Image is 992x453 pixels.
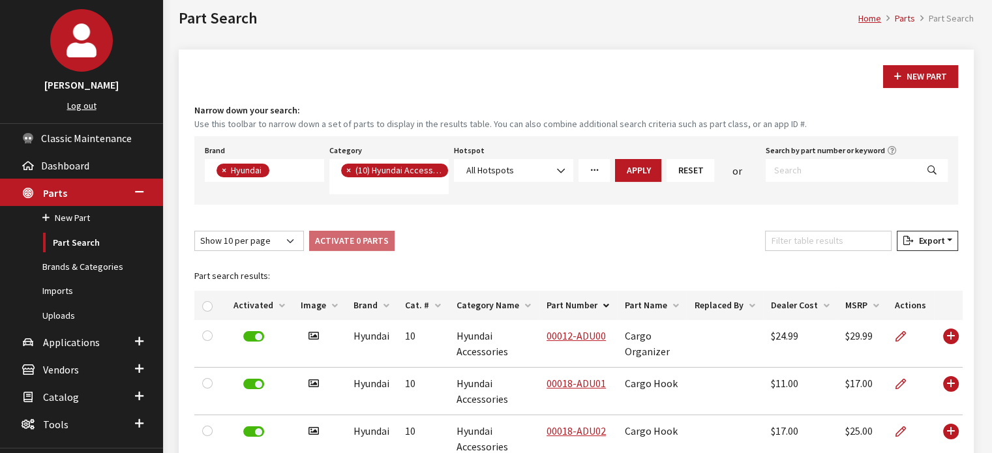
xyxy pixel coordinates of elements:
li: Hyundai [217,164,269,177]
span: Catalog [43,390,79,403]
td: $11.00 [763,368,837,415]
th: Cat. #: activate to sort column ascending [397,291,449,320]
span: Tools [43,418,68,431]
span: All Hotspots [462,164,565,177]
i: Has image [308,331,319,342]
textarea: Search [341,182,348,194]
button: Export [897,231,958,251]
th: MSRP: activate to sort column ascending [837,291,887,320]
td: $17.00 [837,368,887,415]
li: Part Search [915,12,974,25]
td: Hyundai Accessories [449,320,539,368]
span: × [222,164,226,176]
th: Replaced By: activate to sort column ascending [687,291,763,320]
td: Hyundai Accessories [449,368,539,415]
li: Parts [881,12,915,25]
th: Dealer Cost: activate to sort column ascending [763,291,837,320]
a: Edit Part [895,368,917,400]
span: × [346,164,351,176]
th: Category Name: activate to sort column ascending [449,291,539,320]
th: Activated: activate to sort column ascending [226,291,293,320]
li: (10) Hyundai Accessories [341,164,448,177]
td: Hyundai [346,320,397,368]
h3: [PERSON_NAME] [13,77,150,93]
button: Remove item [217,164,230,177]
label: Deactivate Part [243,426,264,437]
a: Edit Part [895,415,917,448]
span: Export [913,235,944,246]
i: Has image [308,426,319,437]
td: 10 [397,368,449,415]
label: Category [329,145,362,156]
a: 00018-ADU01 [547,377,606,390]
td: Use Enter key to show more/less [934,320,963,368]
h4: Narrow down your search: [194,104,958,117]
input: Search [766,159,917,182]
label: Deactivate Part [243,379,264,389]
span: All Hotspots [454,159,573,182]
td: Cargo Hook [617,368,687,415]
textarea: Search [273,166,280,177]
a: Edit Part [895,320,917,353]
i: Has image [308,379,319,389]
a: More Filters [579,159,610,182]
caption: Part search results: [194,261,963,291]
th: Brand: activate to sort column ascending [346,291,397,320]
span: Select a Brand [205,159,324,182]
span: (10) Hyundai Accessories [354,164,457,176]
h1: Part Search [179,7,858,30]
td: 10 [397,320,449,368]
input: Filter table results [765,231,892,251]
label: Brand [205,145,225,156]
button: New Part [883,65,958,88]
div: or [714,163,760,179]
img: Kirsten Dart [50,9,113,72]
button: Remove item [341,164,354,177]
span: Vendors [43,363,79,376]
td: Use Enter key to show more/less [934,368,963,415]
small: Use this toolbar to narrow down a set of parts to display in the results table. You can also comb... [194,117,958,131]
a: Home [858,12,881,24]
span: All Hotspots [466,164,514,176]
span: Dashboard [41,159,89,172]
button: Reset [667,159,714,182]
label: Deactivate Part [243,331,264,342]
td: $29.99 [837,320,887,368]
span: Hyundai [230,164,265,176]
a: 00012-ADU00 [547,329,606,342]
span: Applications [43,336,100,349]
span: Classic Maintenance [41,132,132,145]
label: Hotspot [454,145,485,156]
span: Select a Category [329,159,449,194]
label: Search by part number or keyword [766,145,885,156]
th: Image: activate to sort column ascending [293,291,346,320]
a: Log out [67,100,97,111]
th: Actions [887,291,934,320]
td: $24.99 [763,320,837,368]
td: Cargo Organizer [617,320,687,368]
span: Parts [43,186,67,199]
a: 00018-ADU02 [547,424,606,437]
th: Part Name: activate to sort column ascending [617,291,687,320]
td: Hyundai [346,368,397,415]
button: Search [916,159,948,182]
th: Part Number: activate to sort column descending [539,291,617,320]
button: Apply [615,159,661,182]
